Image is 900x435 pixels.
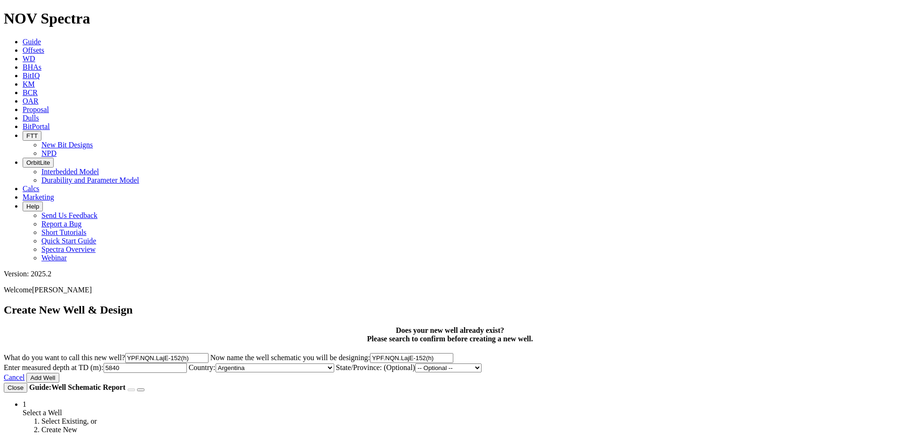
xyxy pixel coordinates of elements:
div: Version: 2025.2 [4,270,896,278]
label: Country: [189,363,334,371]
a: Offsets [23,46,44,54]
a: Short Tutorials [41,228,87,236]
input: Enter measured depth at TD (m): [104,363,187,373]
button: Help [23,201,43,211]
span: Select Existing, or [41,417,97,425]
a: Guide [23,38,41,46]
a: Report a Bug [41,220,81,228]
label: Now name the well schematic you will be designing: [210,354,453,362]
a: BCR [23,89,38,97]
a: Marketing [23,193,54,201]
select: Country: [216,363,334,372]
h2: Create New Well & Design [4,304,896,316]
h4: Does your new well already exist? Please search to confirm before creating a new well. [4,326,896,343]
p: Welcome [4,286,896,294]
div: 1 [23,400,896,409]
a: KM [23,80,35,88]
a: OAR [23,97,39,105]
input: What do you want to call this new well? [125,353,209,363]
a: Send Us Feedback [41,211,97,219]
button: Add Well [26,373,59,383]
a: WD [23,55,35,63]
a: Interbedded Model [41,168,99,176]
a: Cancel [4,373,24,381]
a: Dulls [23,114,39,122]
span: Well Schematic Report [51,383,125,391]
h1: NOV Spectra [4,10,896,27]
a: Spectra Overview [41,245,96,253]
input: Now name the well schematic you will be designing: [370,353,453,363]
button: OrbitLite [23,158,54,168]
button: FTT [23,131,41,141]
span: Select a Well [23,409,62,417]
a: BitIQ [23,72,40,80]
a: Calcs [23,185,40,193]
span: Help [26,203,39,210]
a: Webinar [41,254,67,262]
a: New Bit Designs [41,141,93,149]
a: Quick Start Guide [41,237,96,245]
span: Create New [41,426,77,434]
span: [PERSON_NAME] [32,286,92,294]
label: Enter measured depth at TD (m): [4,363,189,371]
button: Close [4,383,27,393]
a: NPD [41,149,56,157]
label: What do you want to call this new well? [4,354,210,362]
strong: Guide: [29,383,127,391]
span: FTT [26,132,38,139]
label: State/Province: (Optional) [336,363,482,371]
a: Proposal [23,105,49,113]
a: BHAs [23,63,41,71]
span: OrbitLite [26,159,50,166]
a: BitPortal [23,122,50,130]
select: State/Province: (Optional) [415,363,482,372]
a: Durability and Parameter Model [41,176,139,184]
